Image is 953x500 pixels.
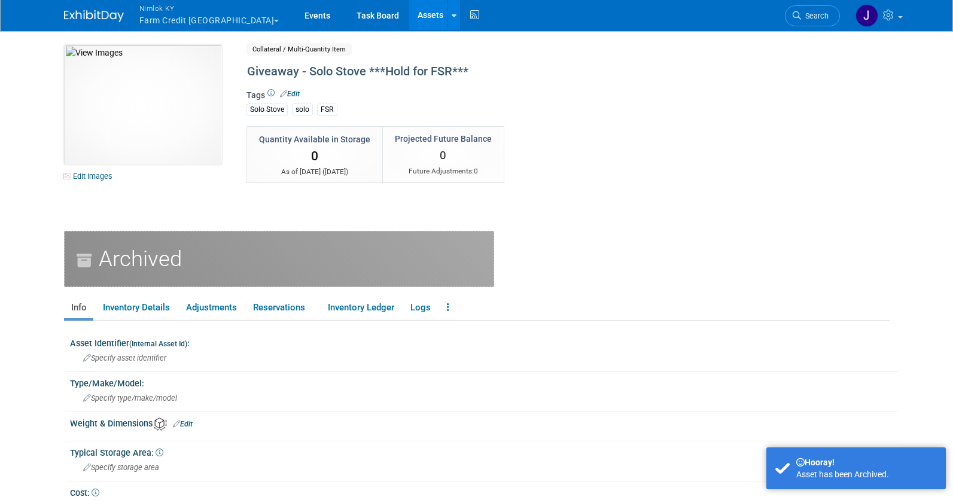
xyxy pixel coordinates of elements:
span: Collateral / Multi-Quantity Item [246,43,352,56]
a: Edit [280,90,300,98]
span: 0 [474,167,478,175]
img: Jamie Dunn [855,4,878,27]
div: As of [DATE] ( ) [259,167,370,177]
div: Type/Make/Model: [70,374,899,389]
div: Future Adjustments: [395,166,492,176]
span: Typical Storage Area: [70,448,163,458]
div: Quantity Available in Storage [259,133,370,145]
span: Specify asset identifier [83,353,166,362]
span: Specify storage area [83,463,159,472]
div: FSR [317,103,337,116]
a: Search [785,5,840,26]
div: Cost: [70,484,899,499]
span: 0 [311,149,318,163]
div: Giveaway - Solo Stove ***Hold for FSR*** [243,61,791,83]
div: Tags [246,89,791,124]
span: 0 [440,148,446,162]
a: Inventory Ledger [321,297,401,318]
a: Info [64,297,93,318]
a: Adjustments [179,297,243,318]
img: Asset Weight and Dimensions [154,417,167,431]
img: View Images [64,45,222,164]
a: Logs [403,297,437,318]
div: Projected Future Balance [395,133,492,145]
span: Nimlok KY [139,2,279,14]
div: Asset Identifier : [70,334,899,349]
small: (Internal Asset Id) [129,340,187,348]
div: Hooray! [796,456,937,468]
span: [DATE] [325,167,346,176]
div: solo [292,103,313,116]
div: Weight & Dimensions [70,414,899,431]
div: Solo Stove [246,103,288,116]
span: Specify type/make/model [83,394,177,403]
a: Inventory Details [96,297,176,318]
span: Search [801,11,829,20]
div: Asset has been Archived. [796,468,937,480]
a: Edit Images [64,169,117,184]
a: Edit [173,420,193,428]
img: ExhibitDay [64,10,124,22]
a: Reservations [246,297,318,318]
div: Archived [64,231,494,287]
